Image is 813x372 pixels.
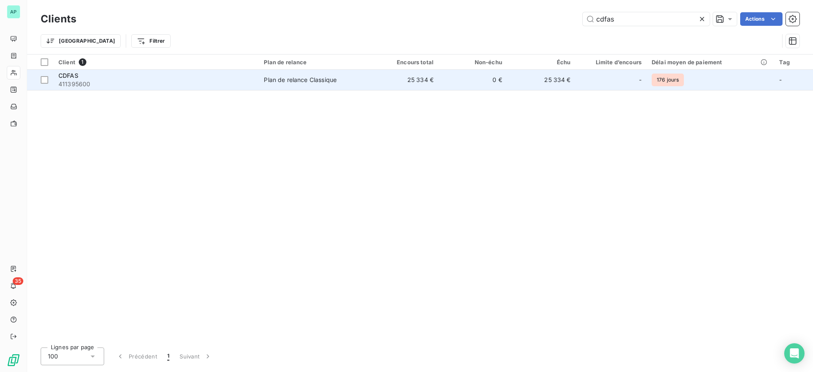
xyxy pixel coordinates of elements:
div: Délai moyen de paiement [652,59,769,66]
span: 176 jours [652,74,684,86]
td: 25 334 € [507,70,576,90]
span: 35 [13,277,23,285]
div: Encours total [375,59,434,66]
div: Échu [512,59,571,66]
span: 100 [48,352,58,361]
h3: Clients [41,11,76,27]
button: Actions [740,12,783,26]
button: Précédent [111,347,162,365]
span: CDFAS [58,72,78,79]
input: Rechercher [583,12,710,26]
span: 411395600 [58,80,254,88]
span: - [779,76,782,83]
span: 1 [79,58,86,66]
div: Non-échu [444,59,502,66]
span: 1 [167,352,169,361]
div: Plan de relance Classique [264,76,337,84]
div: Limite d’encours [581,59,642,66]
div: Plan de relance [264,59,365,66]
button: Filtrer [131,34,170,48]
div: Tag [779,59,808,66]
button: [GEOGRAPHIC_DATA] [41,34,121,48]
div: AP [7,5,20,19]
span: - [639,76,642,84]
button: 1 [162,347,174,365]
button: Suivant [174,347,217,365]
span: Client [58,59,75,66]
td: 0 € [439,70,507,90]
div: Open Intercom Messenger [784,343,805,364]
td: 25 334 € [370,70,439,90]
img: Logo LeanPay [7,353,20,367]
